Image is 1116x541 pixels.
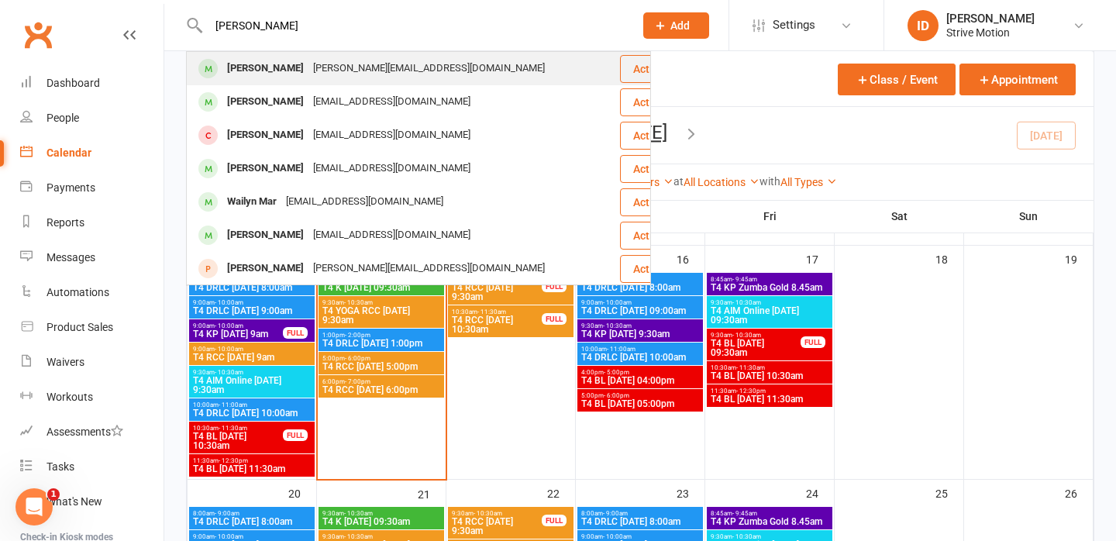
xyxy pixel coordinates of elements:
[620,188,697,216] button: Actions
[542,313,567,325] div: FULL
[283,327,308,339] div: FULL
[946,12,1035,26] div: [PERSON_NAME]
[192,353,312,362] span: T4 RCC [DATE] 9am
[308,224,475,246] div: [EMAIL_ADDRESS][DOMAIN_NAME]
[620,222,697,250] button: Actions
[710,283,829,292] span: T4 KP Zumba Gold 8.45am
[935,246,963,271] div: 18
[46,146,91,159] div: Calendar
[580,322,700,329] span: 9:30am
[344,299,373,306] span: - 10:30am
[908,10,939,41] div: ID
[222,257,308,280] div: [PERSON_NAME]
[604,369,629,376] span: - 5:00pm
[288,480,316,505] div: 20
[215,299,243,306] span: - 10:00am
[759,175,780,188] strong: with
[215,346,243,353] span: - 10:00am
[20,380,164,415] a: Workouts
[603,299,632,306] span: - 10:00am
[677,246,704,271] div: 16
[710,510,829,517] span: 8:45am
[192,533,312,540] span: 9:00am
[46,216,84,229] div: Reports
[192,517,312,526] span: T4 DRLC [DATE] 8:00am
[283,429,308,441] div: FULL
[322,385,441,395] span: T4 RCC [DATE] 6:00pm
[946,26,1035,40] div: Strive Motion
[192,376,312,395] span: T4 AIM Online [DATE] 9:30am
[732,276,757,283] span: - 9:45am
[620,155,697,183] button: Actions
[705,200,835,233] th: Fri
[20,240,164,275] a: Messages
[322,533,441,540] span: 9:30am
[345,355,370,362] span: - 6:00pm
[215,510,239,517] span: - 9:00am
[215,369,243,376] span: - 10:30am
[192,346,312,353] span: 9:00am
[322,299,441,306] span: 9:30am
[620,122,697,150] button: Actions
[322,510,441,517] span: 9:30am
[219,425,247,432] span: - 11:30am
[580,369,700,376] span: 4:00pm
[322,517,441,526] span: T4 K [DATE] 09:30am
[46,321,113,333] div: Product Sales
[322,362,441,371] span: T4 RCC [DATE] 5:00pm
[780,176,837,188] a: All Types
[192,464,312,474] span: T4 BL [DATE] 11:30am
[736,388,766,395] span: - 12:30pm
[710,276,829,283] span: 8:45am
[19,16,57,54] a: Clubworx
[477,308,506,315] span: - 11:30am
[222,224,308,246] div: [PERSON_NAME]
[192,510,312,517] span: 8:00am
[732,533,761,540] span: - 10:30am
[322,283,441,292] span: T4 K [DATE] 09:30am
[222,124,308,146] div: [PERSON_NAME]
[215,533,243,540] span: - 10:00am
[580,283,700,292] span: T4 DRLC [DATE] 8:00am
[673,175,684,188] strong: at
[20,450,164,484] a: Tasks
[20,205,164,240] a: Reports
[20,101,164,136] a: People
[322,306,441,325] span: T4 YOGA RCC [DATE] 9:30am
[806,246,834,271] div: 17
[46,426,123,438] div: Assessments
[46,391,93,403] div: Workouts
[222,91,308,113] div: [PERSON_NAME]
[580,346,700,353] span: 10:00am
[20,310,164,345] a: Product Sales
[710,299,829,306] span: 9:30am
[46,112,79,124] div: People
[204,15,623,36] input: Search...
[542,281,567,292] div: FULL
[20,66,164,101] a: Dashboard
[732,332,761,339] span: - 10:30am
[46,77,100,89] div: Dashboard
[604,392,629,399] span: - 6:00pm
[732,510,757,517] span: - 9:45am
[620,255,697,283] button: Actions
[959,64,1076,95] button: Appointment
[773,8,815,43] span: Settings
[47,488,60,501] span: 1
[710,364,829,371] span: 10:30am
[935,480,963,505] div: 25
[580,299,700,306] span: 9:00am
[322,355,441,362] span: 5:00pm
[345,332,370,339] span: - 2:00pm
[801,336,825,348] div: FULL
[308,57,549,80] div: [PERSON_NAME][EMAIL_ADDRESS][DOMAIN_NAME]
[281,191,448,213] div: [EMAIL_ADDRESS][DOMAIN_NAME]
[20,484,164,519] a: What's New
[46,495,102,508] div: What's New
[219,457,248,464] span: - 12:30pm
[192,299,312,306] span: 9:00am
[620,88,697,116] button: Actions
[603,510,628,517] span: - 9:00am
[192,369,312,376] span: 9:30am
[344,533,373,540] span: - 10:30am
